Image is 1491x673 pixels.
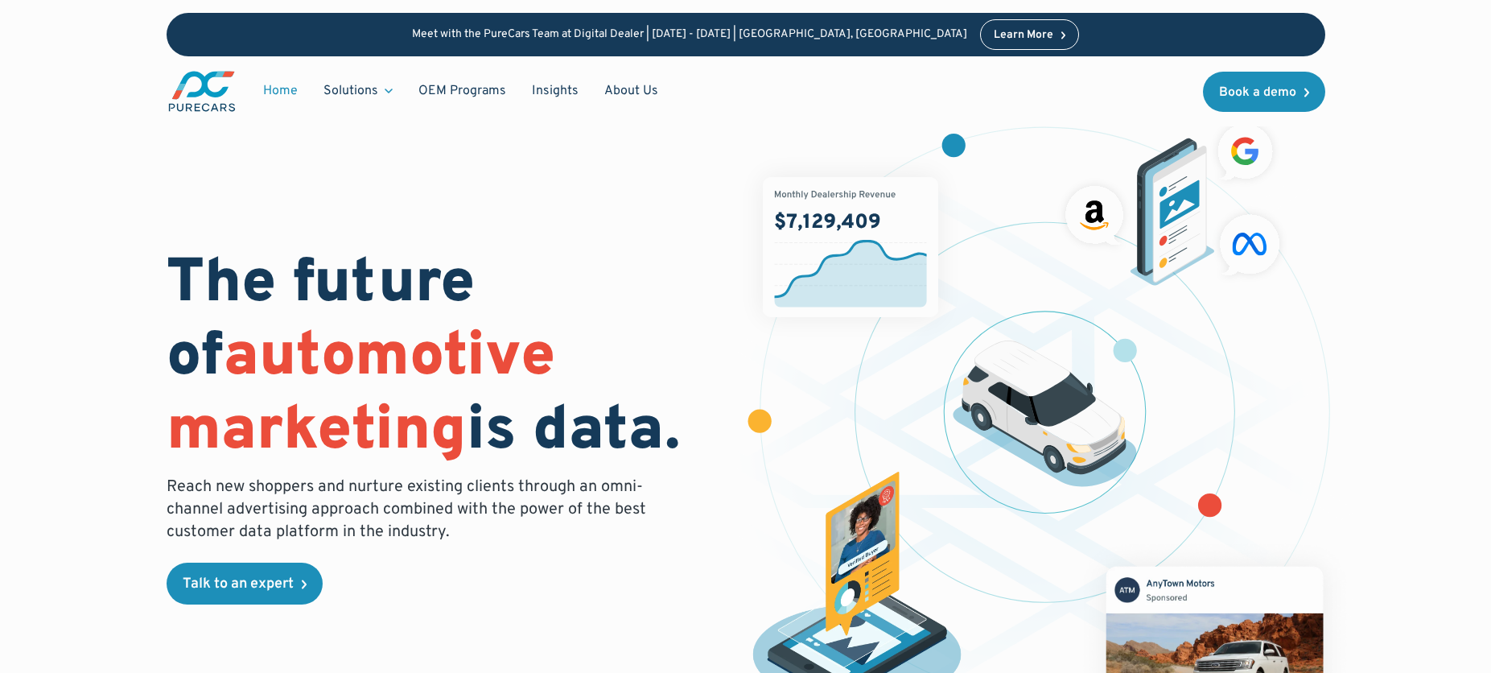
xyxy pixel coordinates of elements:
[406,76,519,106] a: OEM Programs
[167,563,323,605] a: Talk to an expert
[167,320,555,470] span: automotive marketing
[763,177,938,317] img: chart showing monthly dealership revenue of $7m
[1057,116,1288,286] img: ads on social media and advertising partners
[311,76,406,106] div: Solutions
[980,19,1080,50] a: Learn More
[953,341,1138,487] img: illustration of a vehicle
[1203,72,1325,112] a: Book a demo
[1219,86,1296,99] div: Book a demo
[591,76,671,106] a: About Us
[519,76,591,106] a: Insights
[250,76,311,106] a: Home
[183,577,294,592] div: Talk to an expert
[167,69,237,114] img: purecars logo
[167,249,727,469] h1: The future of is data.
[994,30,1053,41] div: Learn More
[323,82,378,100] div: Solutions
[412,28,967,42] p: Meet with the PureCars Team at Digital Dealer | [DATE] - [DATE] | [GEOGRAPHIC_DATA], [GEOGRAPHIC_...
[167,69,237,114] a: main
[167,476,656,543] p: Reach new shoppers and nurture existing clients through an omni-channel advertising approach comb...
